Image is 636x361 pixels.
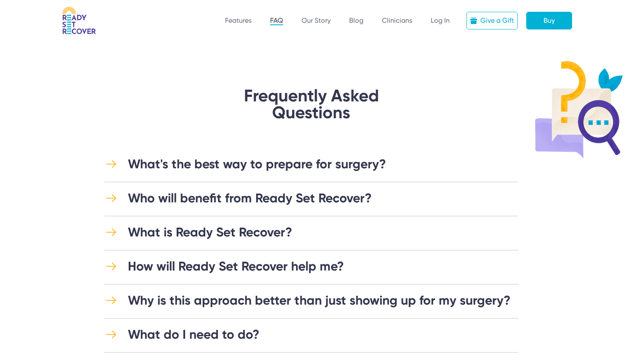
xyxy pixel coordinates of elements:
[431,16,450,24] a: Log In
[526,12,572,29] a: Buy
[349,16,363,24] a: Blog
[128,293,511,308] div: Why is this approach better than just showing up for my surgery?
[128,225,292,240] div: What is Ready Set Recover?
[128,157,386,172] div: What's the best way to prepare for surgery?
[466,12,518,29] a: Give a Gift
[128,259,344,274] div: How will Ready Set Recover help me?
[543,16,555,26] div: Buy
[480,16,514,26] div: Give a Gift
[302,16,331,24] a: Our Story
[270,16,283,25] a: FAQ
[128,327,260,342] div: What do I need to do?
[62,7,96,35] img: RSR
[225,16,252,24] a: Features
[204,88,419,121] h1: Frequently Asked Questions
[382,16,412,24] a: Clinicians
[128,191,372,206] div: Who will benefit from Ready Set Recover?
[535,61,623,162] img: Illustration 3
